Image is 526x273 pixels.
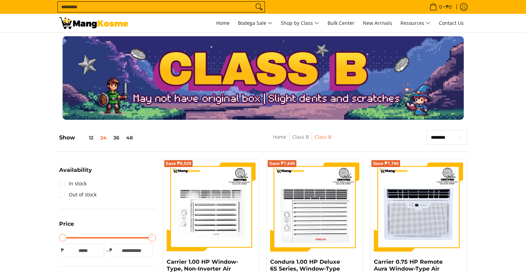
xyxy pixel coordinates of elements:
span: Bulk Center [327,20,354,26]
span: Home [216,20,230,26]
a: Class B [292,134,309,140]
button: 24 [97,135,110,140]
span: New Arrivals [363,20,392,26]
a: Out of stock [59,189,96,200]
nav: Breadcrumbs [224,133,379,148]
a: Shop by Class [277,14,323,32]
span: ₱0 [445,4,453,9]
span: ₱ [59,247,66,254]
button: 36 [110,135,123,140]
button: Search [253,2,265,12]
span: Save ₱7,760 [373,162,399,166]
span: Availability [59,167,92,173]
span: ₱ [108,247,114,254]
button: 48 [123,135,136,140]
span: Bodega Sale [238,19,273,28]
img: Carrier 0.75 HP Remote Aura Window-Type Air Conditioner (Class B) [374,163,463,252]
span: Contact Us [439,20,464,26]
a: Home [273,134,286,140]
a: Bulk Center [324,14,358,32]
span: • [427,3,454,11]
span: Save ₱8,520 [166,162,192,166]
summary: Open [59,221,74,232]
span: Price [59,221,74,227]
span: Resources [400,19,431,28]
a: Bodega Sale [234,14,276,32]
nav: Main Menu [135,14,467,32]
h5: Show [59,134,136,141]
span: Save ₱7,640 [269,162,295,166]
img: Carrier 1.00 HP Window-Type, Non-Inverter Air Conditioner (Class B) [167,163,256,252]
span: Shop by Class [281,19,319,28]
img: Class B Class B | Mang Kosme [59,17,128,29]
a: In stock [59,178,86,189]
button: 12 [75,135,97,140]
summary: Open [59,167,92,178]
a: Contact Us [435,14,467,32]
a: New Arrivals [359,14,396,32]
span: 0 [438,4,443,9]
a: Resources [397,14,434,32]
img: Condura 1.00 HP Deluxe 6S Series, Window-Type Air Conditioner (Class B) [270,163,359,252]
a: Home [213,14,233,32]
span: Class B [315,133,331,142]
